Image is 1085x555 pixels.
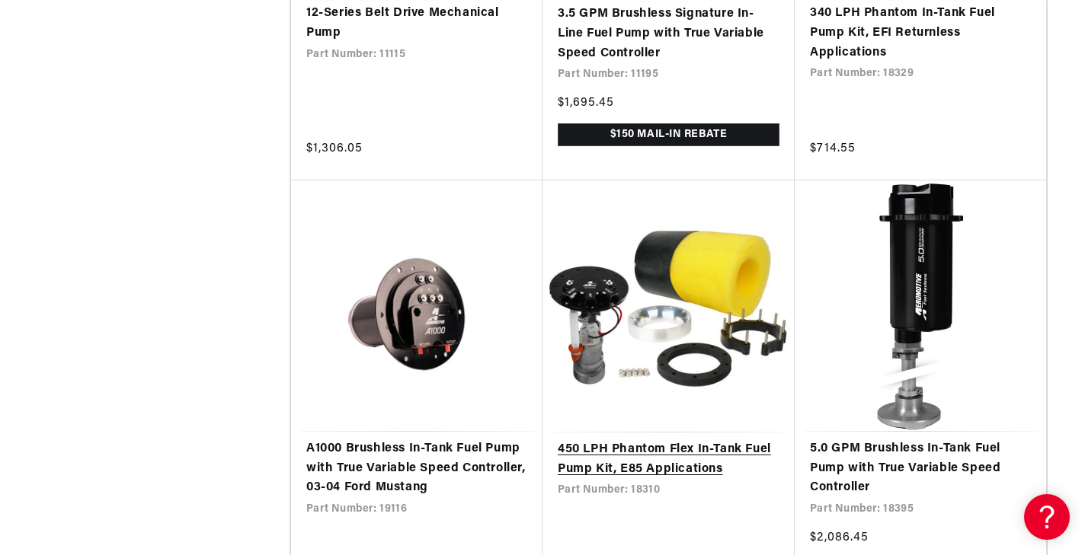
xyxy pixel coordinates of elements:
a: A1000 Brushless In-Tank Fuel Pump with True Variable Speed Controller, 03-04 Ford Mustang [306,439,527,498]
a: 340 LPH Phantom In-Tank Fuel Pump Kit, EFI Returnless Applications [810,4,1031,62]
a: 3.5 GPM Brushless Signature In-Line Fuel Pump with True Variable Speed Controller [558,5,779,63]
a: 12-Series Belt Drive Mechanical Pump [306,4,527,43]
a: 450 LPH Phantom Flex In-Tank Fuel Pump Kit, E85 Applications [558,440,779,479]
a: 5.0 GPM Brushless In-Tank Fuel Pump with True Variable Speed Controller [810,439,1031,498]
